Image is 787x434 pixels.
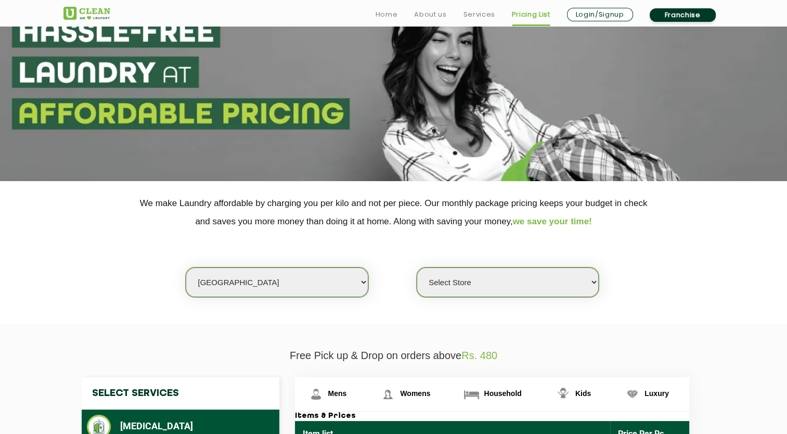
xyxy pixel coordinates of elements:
[63,194,724,231] p: We make Laundry affordable by charging you per kilo and not per piece. Our monthly package pricin...
[484,389,521,398] span: Household
[575,389,591,398] span: Kids
[513,216,592,226] span: we save your time!
[650,8,716,22] a: Franchise
[512,8,550,21] a: Pricing List
[463,8,495,21] a: Services
[295,412,689,421] h3: Items & Prices
[307,385,325,403] img: Mens
[567,8,633,21] a: Login/Signup
[623,385,641,403] img: Luxury
[644,389,669,398] span: Luxury
[400,389,430,398] span: Womens
[376,8,398,21] a: Home
[461,350,497,361] span: Rs. 480
[554,385,572,403] img: Kids
[462,385,481,403] img: Household
[63,7,110,20] img: UClean Laundry and Dry Cleaning
[82,377,279,410] h4: Select Services
[414,8,446,21] a: About us
[328,389,347,398] span: Mens
[379,385,397,403] img: Womens
[63,350,724,362] p: Free Pick up & Drop on orders above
